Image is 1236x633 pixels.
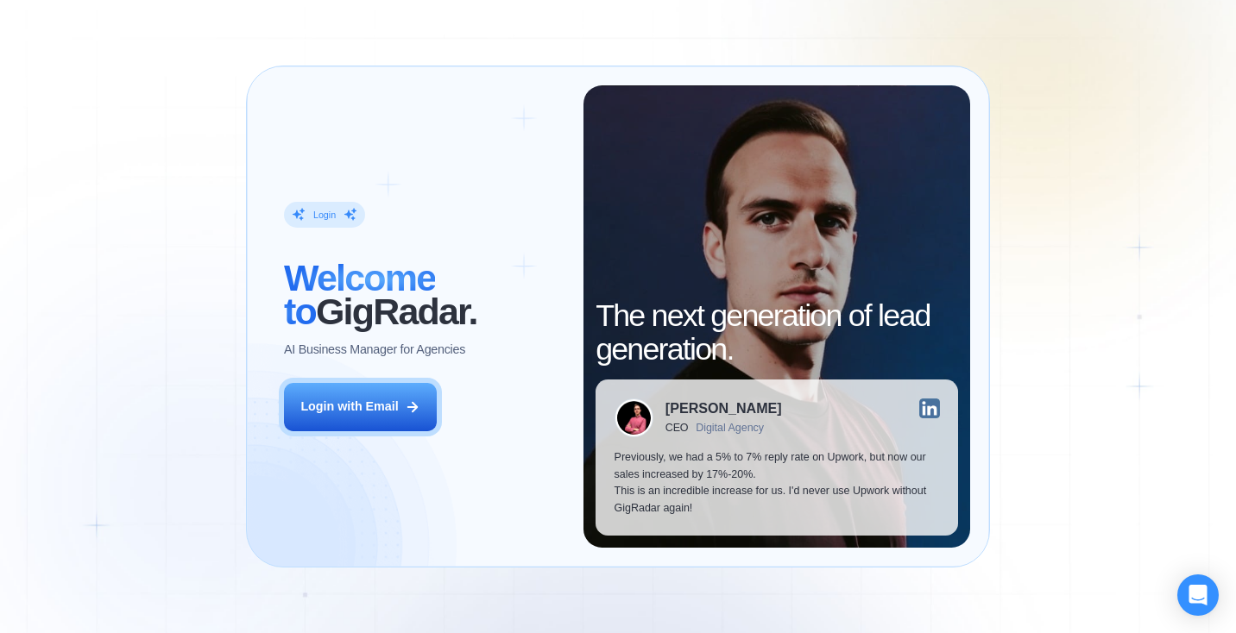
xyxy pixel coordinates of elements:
[284,257,435,332] span: Welcome to
[313,209,336,221] div: Login
[284,261,564,329] h2: ‍ GigRadar.
[284,342,465,359] p: AI Business Manager for Agencies
[284,383,437,430] button: Login with Email
[596,299,958,367] h2: The next generation of lead generation.
[615,449,940,517] p: Previously, we had a 5% to 7% reply rate on Upwork, but now our sales increased by 17%-20%. This ...
[665,422,688,434] div: CEO
[665,401,782,415] div: [PERSON_NAME]
[1177,574,1219,616] div: Open Intercom Messenger
[696,422,764,434] div: Digital Agency
[300,398,398,416] div: Login with Email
